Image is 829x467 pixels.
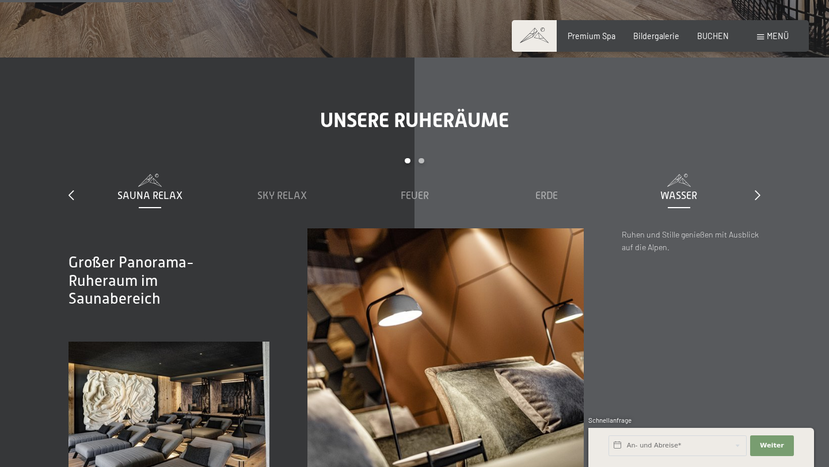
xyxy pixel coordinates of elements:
[257,190,307,201] span: Sky Relax
[535,190,558,201] span: Erde
[660,190,697,201] span: Wasser
[568,31,615,41] a: Premium Spa
[84,158,745,174] div: Carousel Pagination
[401,190,429,201] span: Feuer
[760,441,784,450] span: Weiter
[697,31,729,41] a: BUCHEN
[588,416,632,424] span: Schnellanfrage
[320,108,509,132] span: Unsere Ruheräume
[419,158,424,164] div: Carousel Page 2
[633,31,679,41] a: Bildergalerie
[622,228,760,254] p: Ruhen und Stille genießen mit Ausblick auf die Alpen.
[767,31,789,41] span: Menü
[117,190,182,201] span: Sauna Relax
[405,158,410,164] div: Carousel Page 1 (Current Slide)
[69,254,194,307] span: Großer Panorama-Ruheraum im Saunabereich
[750,435,794,456] button: Weiter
